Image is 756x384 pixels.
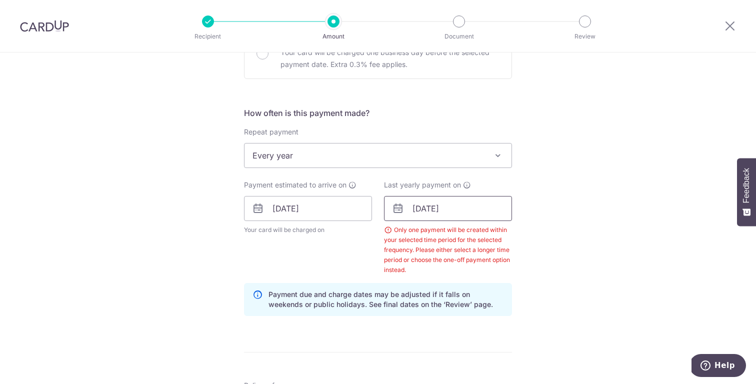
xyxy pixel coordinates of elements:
p: Payment due and charge dates may be adjusted if it falls on weekends or public holidays. See fina... [268,289,503,309]
p: Your card will be charged one business day before the selected payment date. Extra 0.3% fee applies. [280,46,499,70]
input: DD / MM / YYYY [384,196,512,221]
h5: How often is this payment made? [244,107,512,119]
span: Every year [244,143,511,167]
p: Review [548,31,622,41]
img: CardUp [20,20,69,32]
input: DD / MM / YYYY [244,196,372,221]
iframe: Opens a widget where you can find more information [691,354,746,379]
span: Every year [244,143,512,168]
label: Repeat payment [244,127,298,137]
span: Your card will be charged on [244,225,372,235]
p: Document [422,31,496,41]
span: Payment estimated to arrive on [244,180,346,190]
span: Last yearly payment on [384,180,461,190]
p: Amount [296,31,370,41]
span: Feedback [742,168,751,203]
div: Only one payment will be created within your selected time period for the selected frequency. Ple... [384,225,512,275]
button: Feedback - Show survey [737,158,756,226]
p: Recipient [171,31,245,41]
